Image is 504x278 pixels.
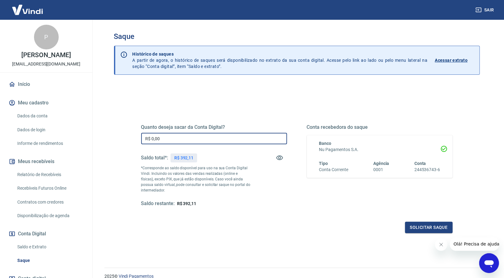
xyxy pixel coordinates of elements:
button: Meu cadastro [7,96,85,110]
div: P [34,25,59,49]
button: Conta Digital [7,227,85,241]
a: Relatório de Recebíveis [15,168,85,181]
a: Disponibilização de agenda [15,209,85,222]
p: [EMAIL_ADDRESS][DOMAIN_NAME] [12,61,80,67]
h5: Conta recebedora do saque [307,124,453,130]
p: *Corresponde ao saldo disponível para uso na sua Conta Digital Vindi. Incluindo os valores das ve... [141,165,251,193]
span: Banco [319,141,332,146]
h6: Conta Corrente [319,166,348,173]
a: Contratos com credores [15,196,85,208]
h6: 244536743-6 [414,166,440,173]
h5: Quanto deseja sacar da Conta Digital? [141,124,287,130]
a: Início [7,78,85,91]
h3: Saque [114,32,480,41]
span: Conta [414,161,426,166]
a: Dados de login [15,124,85,136]
img: Vindi [7,0,48,19]
iframe: Mensagem da empresa [450,237,499,251]
iframe: Botão para abrir a janela de mensagens [479,253,499,273]
button: Meus recebíveis [7,155,85,168]
a: Recebíveis Futuros Online [15,182,85,195]
a: Saldo e Extrato [15,241,85,253]
span: Olá! Precisa de ajuda? [4,4,52,9]
button: Sair [474,4,497,16]
span: Tipo [319,161,328,166]
p: R$ 392,11 [174,155,194,161]
iframe: Fechar mensagem [435,238,447,251]
a: Acessar extrato [435,51,475,69]
h5: Saldo total*: [141,155,168,161]
p: Acessar extrato [435,57,468,63]
h6: 0001 [373,166,389,173]
p: [PERSON_NAME] [21,52,71,58]
a: Saque [15,254,85,267]
p: Histórico de saques [133,51,428,57]
h6: Nu Pagamentos S.A. [319,146,440,153]
a: Informe de rendimentos [15,137,85,150]
h5: Saldo restante: [141,200,175,207]
p: A partir de agora, o histórico de saques será disponibilizado no extrato da sua conta digital. Ac... [133,51,428,69]
a: Dados da conta [15,110,85,122]
button: Solicitar saque [405,222,453,233]
span: Agência [373,161,389,166]
span: R$ 392,11 [177,201,197,206]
